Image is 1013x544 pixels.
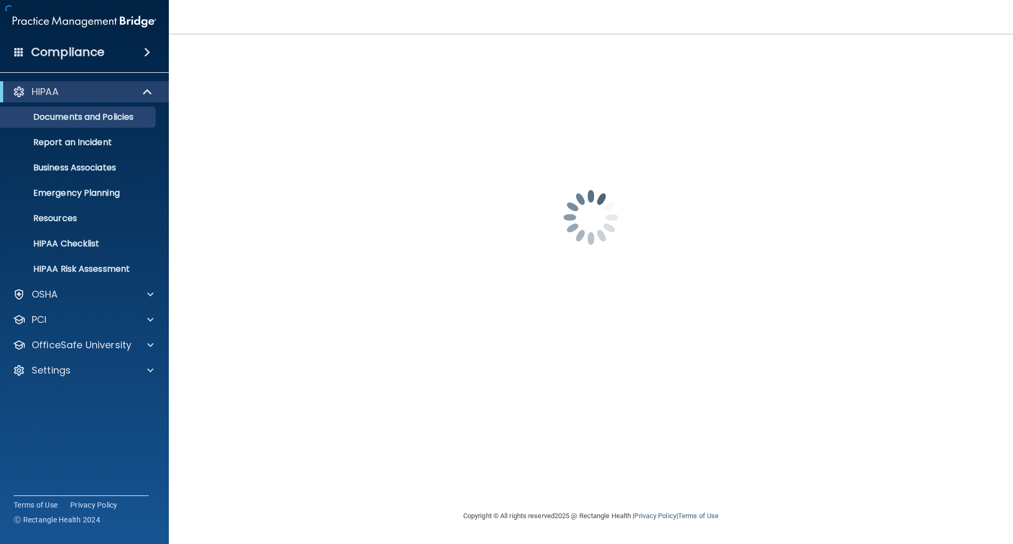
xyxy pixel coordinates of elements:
h4: Compliance [31,45,104,60]
a: Privacy Policy [70,500,118,510]
p: Emergency Planning [7,188,151,198]
span: Ⓒ Rectangle Health 2024 [14,514,100,525]
a: PCI [13,313,154,326]
p: HIPAA Risk Assessment [7,264,151,274]
p: PCI [32,313,46,326]
p: Report an Incident [7,137,151,148]
p: Settings [32,364,71,377]
img: spinner.e123f6fc.gif [538,165,644,270]
iframe: Drift Widget Chat Controller [830,469,1000,511]
img: PMB logo [13,11,156,32]
p: HIPAA [32,85,59,98]
p: Resources [7,213,151,224]
p: OSHA [32,288,58,301]
a: Terms of Use [678,512,719,520]
p: OfficeSafe University [32,339,131,351]
p: Documents and Policies [7,112,151,122]
a: Terms of Use [14,500,58,510]
a: OSHA [13,288,154,301]
a: HIPAA [13,85,153,98]
div: Copyright © All rights reserved 2025 @ Rectangle Health | | [398,499,783,533]
a: Settings [13,364,154,377]
a: Privacy Policy [634,512,676,520]
p: HIPAA Checklist [7,238,151,249]
p: Business Associates [7,163,151,173]
a: OfficeSafe University [13,339,154,351]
